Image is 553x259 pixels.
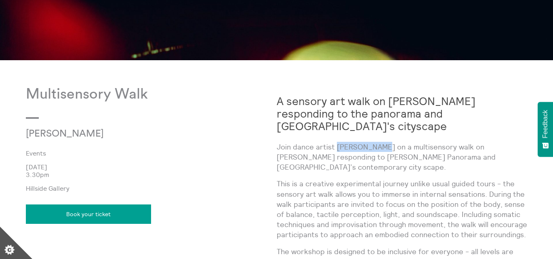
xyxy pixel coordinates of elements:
[542,110,549,138] span: Feedback
[26,86,277,103] p: Multisensory Walk
[26,171,277,178] p: 3.30pm
[26,163,277,171] p: [DATE]
[277,94,475,133] strong: A sensory art walk on [PERSON_NAME] responding to the panorama and [GEOGRAPHIC_DATA]'s cityscape
[538,102,553,157] button: Feedback - Show survey
[26,204,151,224] a: Book your ticket
[277,179,528,240] p: This is a creative experimental journey unlike usual guided tours - the sensory art walk allows y...
[277,142,528,173] p: Join dance artist [PERSON_NAME] on a multisensory walk on [PERSON_NAME] responding to [PERSON_NAM...
[26,128,193,140] p: [PERSON_NAME]
[26,150,264,157] a: Events
[26,185,277,192] p: Hillside Gallery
